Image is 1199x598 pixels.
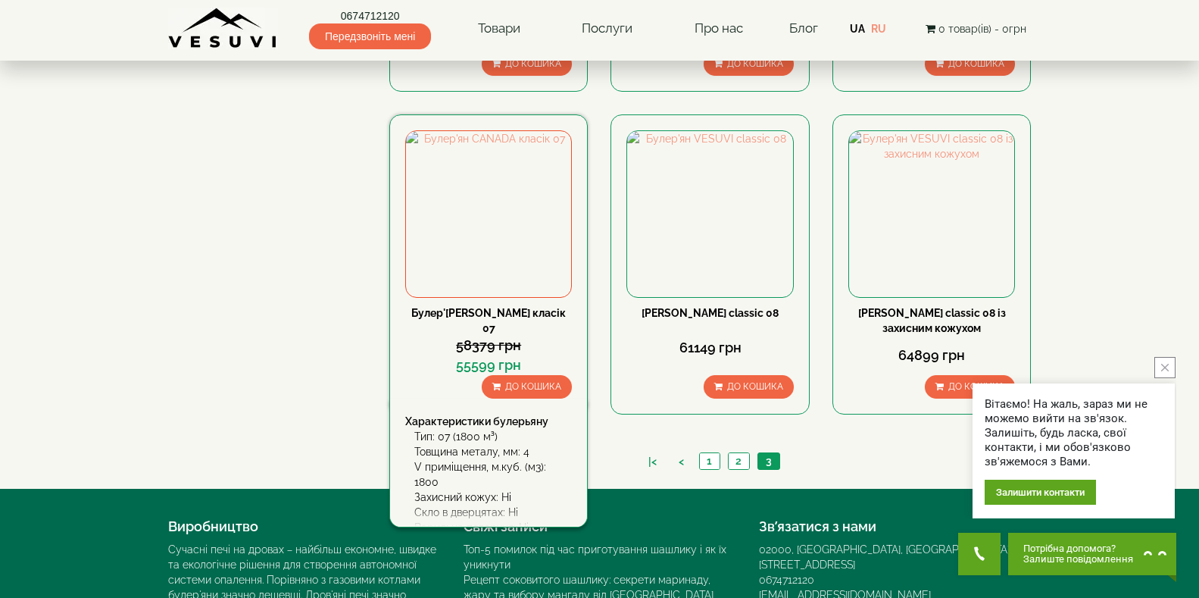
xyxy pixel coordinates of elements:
[482,52,572,76] button: До кошика
[168,519,441,534] h4: Виробництво
[309,23,431,49] span: Передзвоніть мені
[958,533,1001,575] button: Get Call button
[1008,533,1176,575] button: Chat button
[679,11,758,46] a: Про нас
[1154,357,1176,378] button: close button
[921,20,1031,37] button: 0 товар(ів) - 0грн
[414,490,572,505] div: Захисний кожух: Ні
[1023,543,1133,554] span: Потрібна допомога?
[641,454,664,470] a: |<
[759,574,814,586] a: 0674712120
[789,20,818,36] a: Блог
[411,307,566,334] a: Булер'[PERSON_NAME] класік 07
[858,307,1006,334] a: [PERSON_NAME] classic 08 із захисним кожухом
[405,414,572,429] div: Характеристики булерьяну
[414,429,572,444] div: Тип: 07 (1800 м³)
[849,131,1014,296] img: Булер'ян VESUVI classic 08 із захисним кожухом
[704,375,794,399] button: До кошика
[463,11,535,46] a: Товари
[871,23,886,35] a: RU
[766,455,772,467] span: 3
[414,459,572,490] div: V приміщення, м.куб. (м3): 1800
[406,131,571,296] img: Булер'ян CANADA класік 07
[464,519,736,534] h4: Свіжі записи
[727,58,783,69] span: До кошика
[848,346,1015,365] div: 64899 грн
[728,453,749,469] a: 2
[948,58,1004,69] span: До кошика
[759,542,1032,572] div: 02000, [GEOGRAPHIC_DATA], [GEOGRAPHIC_DATA]. [STREET_ADDRESS]
[482,375,572,399] button: До кошика
[925,52,1015,76] button: До кошика
[985,480,1096,505] div: Залишити контакти
[626,338,793,358] div: 61149 грн
[567,11,648,46] a: Послуги
[505,58,561,69] span: До кошика
[948,381,1004,392] span: До кошика
[627,131,792,296] img: Булер'ян VESUVI classic 08
[671,454,692,470] a: <
[699,453,720,469] a: 1
[405,336,572,355] div: 58379 грн
[704,52,794,76] button: До кошика
[985,397,1163,469] div: Вітаємо! На жаль, зараз ми не можемо вийти на зв'язок. Залишіть, будь ласка, свої контакти, і ми ...
[938,23,1026,35] span: 0 товар(ів) - 0грн
[727,381,783,392] span: До кошика
[464,543,726,571] a: Топ-5 помилок під час приготування шашлику і як їх уникнути
[168,8,278,49] img: Завод VESUVI
[850,23,865,35] a: UA
[642,307,779,319] a: [PERSON_NAME] classic 08
[759,519,1032,534] h4: Зв’язатися з нами
[405,355,572,375] div: 55599 грн
[309,8,431,23] a: 0674712120
[925,375,1015,399] button: До кошика
[414,444,572,459] div: Товщина металу, мм: 4
[1023,554,1133,565] span: Залиште повідомлення
[505,381,561,392] span: До кошика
